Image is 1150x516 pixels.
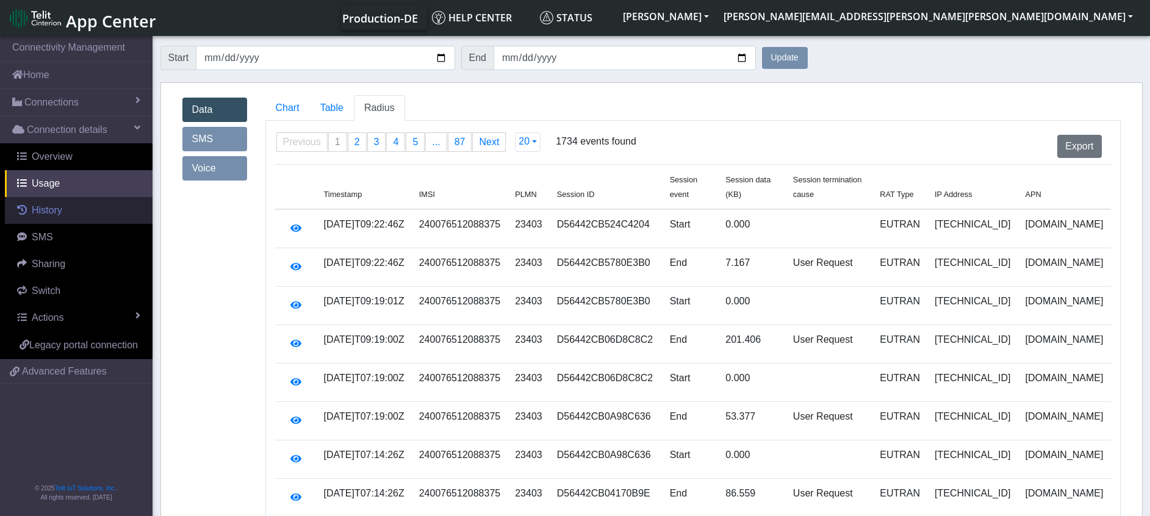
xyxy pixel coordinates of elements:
td: EUTRAN [872,209,927,248]
td: D56442CB0A98C636 [550,402,663,440]
td: D56442CB06D8C8C2 [550,325,663,364]
td: EUTRAN [872,248,927,287]
span: Switch [32,285,60,296]
span: Session ID [557,190,595,199]
span: 5 [412,137,418,147]
span: Previous [283,137,321,147]
td: User Request [786,402,872,440]
span: Usage [32,178,60,188]
span: 2 [354,137,360,147]
td: 23403 [508,440,550,479]
td: Start [663,287,719,325]
span: IMSI [419,190,435,199]
td: [DATE]T09:22:46Z [317,248,412,287]
span: 4 [393,137,398,147]
span: Overview [32,151,73,162]
a: Data [182,98,247,122]
td: 0.000 [718,287,786,325]
a: Help center [427,5,535,30]
td: 7.167 [718,248,786,287]
span: Status [540,11,592,24]
span: APN [1025,190,1041,199]
td: D56442CB06D8C8C2 [550,364,663,402]
span: 3 [374,137,379,147]
td: 201.406 [718,325,786,364]
td: 0.000 [718,209,786,248]
td: [TECHNICAL_ID] [927,209,1018,248]
td: 240076512088375 [412,440,508,479]
td: [DATE]T09:22:46Z [317,209,412,248]
span: Connection details [27,123,107,137]
td: End [663,248,719,287]
td: [TECHNICAL_ID] [927,440,1018,479]
span: ... [432,137,440,147]
td: [DOMAIN_NAME] [1018,440,1110,479]
span: 1734 events found [556,134,636,168]
a: Usage [5,170,153,197]
td: [DATE]T09:19:01Z [317,287,412,325]
span: Production-DE [342,11,418,26]
td: [TECHNICAL_ID] [927,248,1018,287]
td: End [663,325,719,364]
td: [TECHNICAL_ID] [927,287,1018,325]
span: Radius [364,102,395,113]
td: [DATE]T09:19:00Z [317,325,412,364]
span: 87 [455,137,465,147]
td: [DOMAIN_NAME] [1018,325,1110,364]
td: [DATE]T07:19:00Z [317,402,412,440]
a: Voice [182,156,247,181]
td: EUTRAN [872,402,927,440]
span: Actions [32,312,63,323]
span: Session data (KB) [725,175,771,199]
td: User Request [786,248,872,287]
td: 240076512088375 [412,402,508,440]
span: 1 [335,137,340,147]
a: Overview [5,143,153,170]
td: D56442CB5780E3B0 [550,248,663,287]
td: End [663,402,719,440]
td: 0.000 [718,440,786,479]
a: Sharing [5,251,153,278]
span: PLMN [515,190,537,199]
td: [DOMAIN_NAME] [1018,364,1110,402]
td: 240076512088375 [412,209,508,248]
span: Help center [432,11,512,24]
td: EUTRAN [872,440,927,479]
a: Your current platform instance [342,5,417,30]
td: [DATE]T07:14:26Z [317,440,412,479]
td: EUTRAN [872,287,927,325]
td: D56442CB0A98C636 [550,440,663,479]
span: SMS [32,232,53,242]
span: IP Address [935,190,972,199]
a: History [5,197,153,224]
a: Actions [5,304,153,331]
span: Legacy portal connection [29,340,138,350]
td: 0.000 [718,364,786,402]
button: Update [762,47,808,69]
td: Start [663,440,719,479]
td: [DOMAIN_NAME] [1018,402,1110,440]
td: 240076512088375 [412,325,508,364]
td: [TECHNICAL_ID] [927,325,1018,364]
button: [PERSON_NAME][EMAIL_ADDRESS][PERSON_NAME][PERSON_NAME][DOMAIN_NAME] [716,5,1140,27]
td: Start [663,209,719,248]
ul: Pagination [276,132,507,152]
td: 23403 [508,248,550,287]
img: logo-telit-cinterion-gw-new.png [10,9,61,28]
td: 23403 [508,209,550,248]
td: 23403 [508,364,550,402]
button: [PERSON_NAME] [616,5,716,27]
a: Telit IoT Solutions, Inc. [55,485,116,492]
span: Chart [276,102,300,113]
td: 23403 [508,287,550,325]
span: Connections [24,95,79,110]
span: Table [320,102,343,113]
a: Status [535,5,616,30]
span: Session event [670,175,698,199]
span: Session termination cause [793,175,861,199]
td: [TECHNICAL_ID] [927,402,1018,440]
span: History [32,205,62,215]
a: SMS [5,224,153,251]
td: Start [663,364,719,402]
td: [DATE]T07:19:00Z [317,364,412,402]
